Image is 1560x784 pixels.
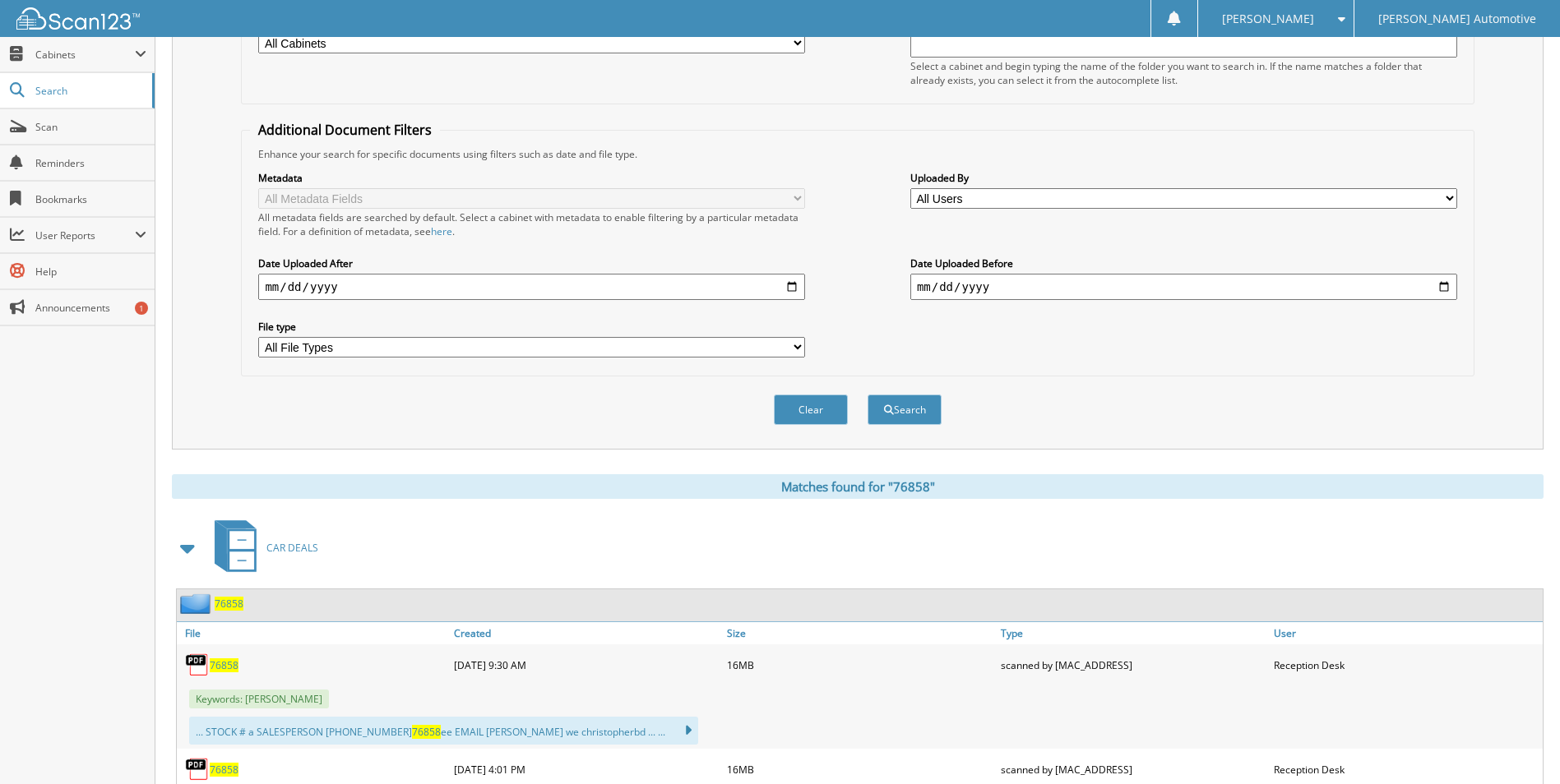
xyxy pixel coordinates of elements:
a: File [177,622,450,644]
img: PDF.png [185,653,210,677]
span: [PERSON_NAME] [1222,14,1314,24]
button: Clear [774,394,848,425]
span: Scan [35,120,146,134]
div: 1 [135,302,148,315]
img: PDF.png [185,757,210,782]
div: ... STOCK # a SALESPERSON [PHONE_NUMBER] ee EMAIL [PERSON_NAME] we christopherbd ... ... [189,717,698,745]
a: Size [723,622,996,644]
a: CAR DEALS [205,515,318,580]
label: Date Uploaded Before [910,256,1457,270]
span: Search [35,84,144,98]
span: Help [35,265,146,279]
button: Search [868,394,942,425]
div: Select a cabinet and begin typing the name of the folder you want to search in. If the name match... [910,59,1457,87]
a: 76858 [210,763,238,777]
label: Date Uploaded After [258,256,805,270]
a: here [431,224,452,238]
a: Created [450,622,723,644]
a: 76858 [210,658,238,672]
input: end [910,274,1457,300]
div: [DATE] 9:30 AM [450,648,723,681]
span: Announcements [35,301,146,315]
legend: Additional Document Filters [250,121,440,139]
span: 76858 [412,725,441,739]
a: 76858 [215,597,243,611]
img: scan123-logo-white.svg [16,7,140,30]
a: User [1270,622,1543,644]
label: File type [258,320,805,334]
label: Metadata [258,171,805,185]
div: 16MB [723,648,996,681]
span: Keywords: [PERSON_NAME] [189,689,329,708]
iframe: Chat Widget [1478,705,1560,784]
div: Reception Desk [1270,648,1543,681]
span: Reminders [35,156,146,170]
a: Type [997,622,1270,644]
span: User Reports [35,228,135,242]
div: Enhance your search for specific documents using filters such as date and file type. [250,147,1465,161]
span: Cabinets [35,48,135,62]
img: folder2.png [180,593,215,614]
label: Uploaded By [910,171,1457,185]
div: Matches found for "76858" [172,474,1544,499]
span: [PERSON_NAME] Automotive [1378,14,1536,24]
span: CAR DEALS [266,541,318,555]
div: All metadata fields are searched by default. Select a cabinet with metadata to enable filtering b... [258,210,805,238]
input: start [258,274,805,300]
span: Bookmarks [35,192,146,206]
div: scanned by [MAC_ADDRESS] [997,648,1270,681]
